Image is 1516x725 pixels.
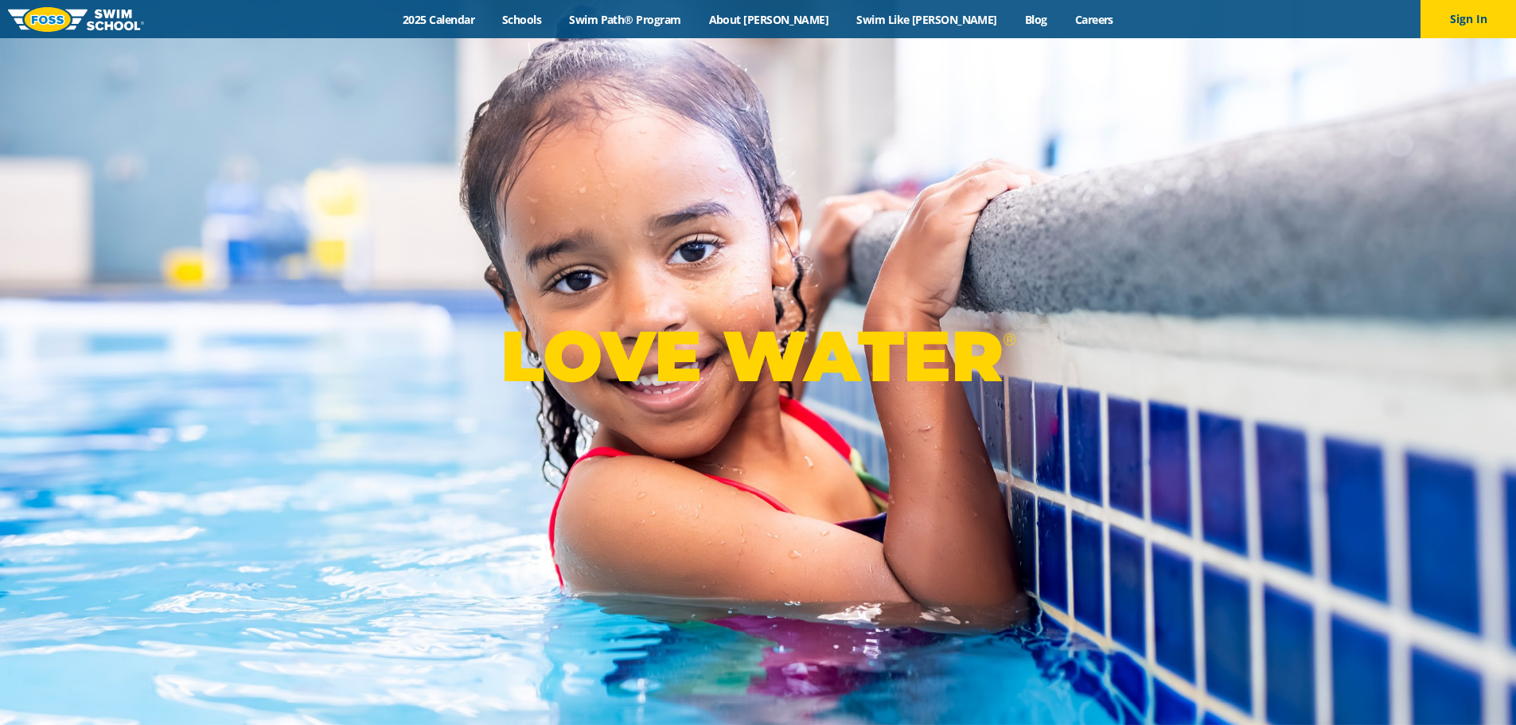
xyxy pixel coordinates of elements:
p: LOVE WATER [501,314,1015,399]
a: 2025 Calendar [389,12,489,27]
img: FOSS Swim School Logo [8,7,144,32]
a: Swim Path® Program [555,12,695,27]
a: Blog [1011,12,1061,27]
sup: ® [1003,329,1015,349]
a: About [PERSON_NAME] [695,12,843,27]
a: Careers [1061,12,1127,27]
a: Swim Like [PERSON_NAME] [843,12,1011,27]
a: Schools [489,12,555,27]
